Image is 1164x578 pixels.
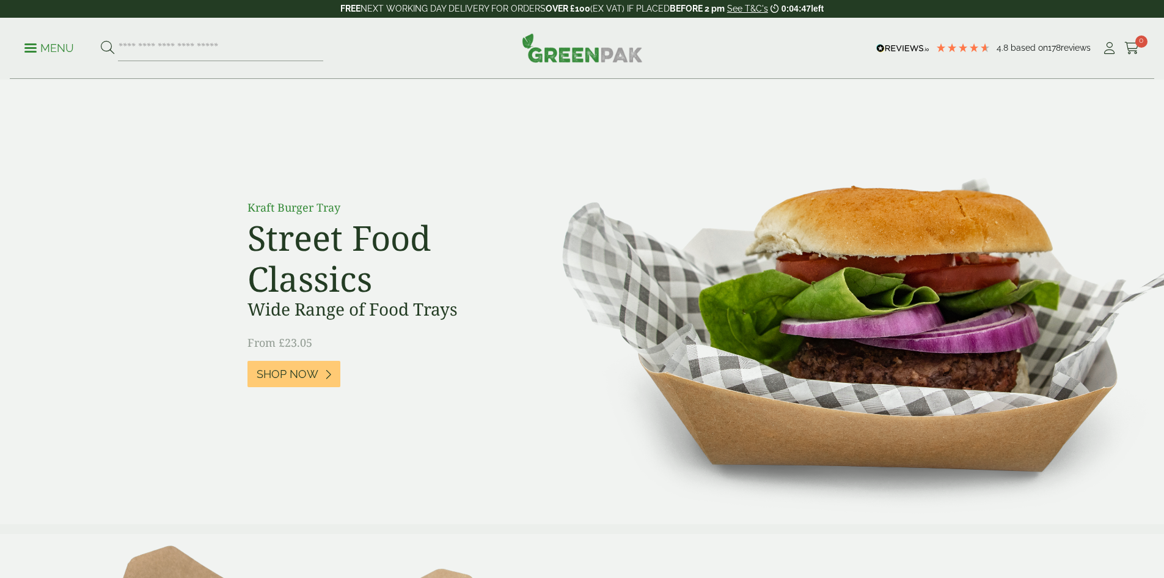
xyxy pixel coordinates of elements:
p: Menu [24,41,74,56]
a: See T&C's [727,4,768,13]
span: Based on [1011,43,1048,53]
strong: FREE [340,4,361,13]
a: Menu [24,41,74,53]
span: left [811,4,824,13]
i: My Account [1102,42,1117,54]
span: Shop Now [257,368,318,381]
img: REVIEWS.io [876,44,929,53]
a: Shop Now [247,361,340,387]
span: From £23.05 [247,335,312,350]
strong: BEFORE 2 pm [670,4,725,13]
h3: Wide Range of Food Trays [247,299,522,320]
span: reviews [1061,43,1091,53]
span: 4.8 [997,43,1011,53]
span: 0:04:47 [781,4,811,13]
a: 0 [1124,39,1140,57]
div: 4.78 Stars [935,42,990,53]
i: Cart [1124,42,1140,54]
span: 0 [1135,35,1148,48]
strong: OVER £100 [546,4,590,13]
span: 178 [1048,43,1061,53]
h2: Street Food Classics [247,217,522,299]
img: Street Food Classics [524,80,1164,524]
p: Kraft Burger Tray [247,199,522,216]
img: GreenPak Supplies [522,33,643,62]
